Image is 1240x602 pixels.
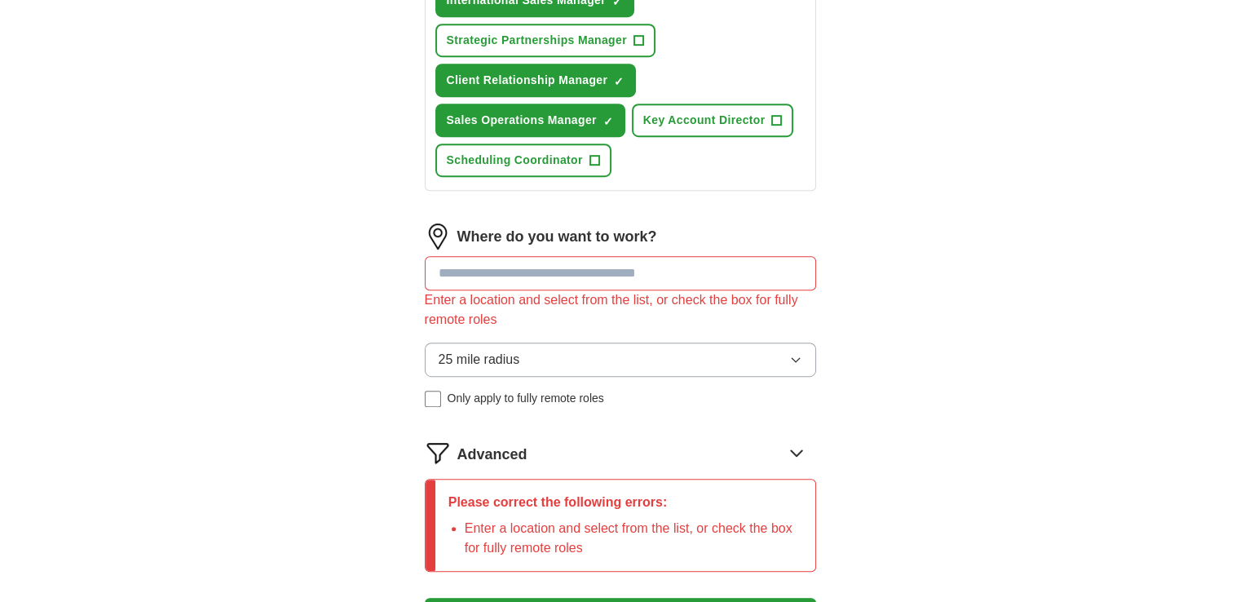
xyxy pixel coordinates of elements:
label: Where do you want to work? [457,226,657,248]
img: filter [425,440,451,466]
input: Only apply to fully remote roles [425,391,441,407]
span: Client Relationship Manager [447,72,608,89]
span: Advanced [457,444,527,466]
button: Client Relationship Manager✓ [435,64,637,97]
span: Sales Operations Manager [447,112,597,129]
button: Strategic Partnerships Manager [435,24,655,57]
span: Strategic Partnerships Manager [447,32,627,49]
button: Sales Operations Manager✓ [435,104,625,137]
span: ✓ [614,75,624,88]
li: Enter a location and select from the list, or check the box for fully remote roles [465,519,802,558]
span: 25 mile radius [439,350,520,370]
p: Please correct the following errors: [448,493,802,512]
span: ✓ [603,115,613,128]
span: Only apply to fully remote roles [448,390,604,407]
img: location.png [425,224,451,250]
button: Scheduling Coordinator [435,144,611,177]
span: Key Account Director [643,112,766,129]
div: Enter a location and select from the list, or check the box for fully remote roles [425,290,816,330]
span: Scheduling Coordinator [447,152,583,169]
button: Key Account Director [632,104,794,137]
button: 25 mile radius [425,343,816,377]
